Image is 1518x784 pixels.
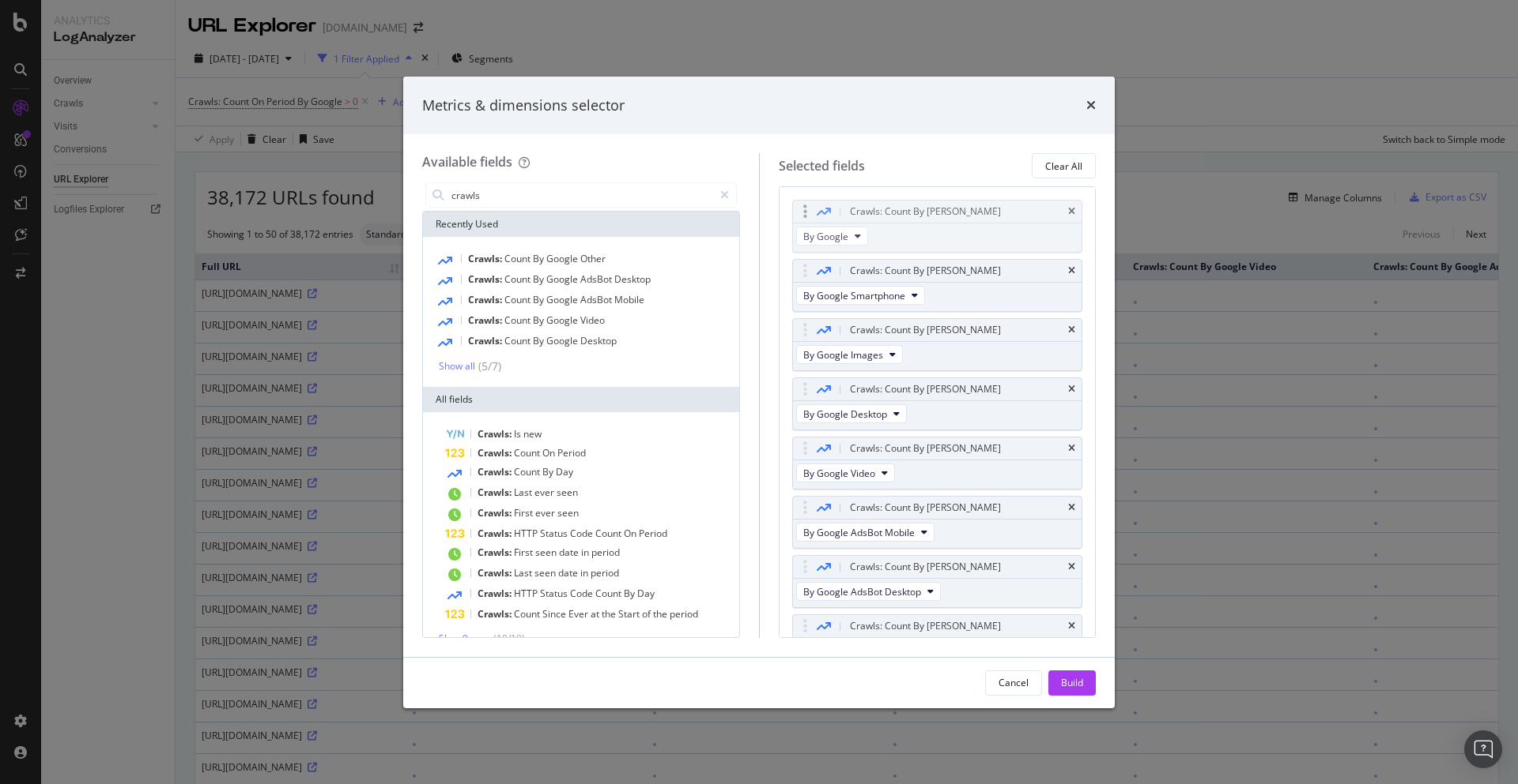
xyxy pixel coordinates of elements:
[803,407,887,421] span: By Google Desktop
[478,607,514,621] span: Crawls:
[803,289,905,302] span: By Google Smartphone
[985,670,1042,696] button: Cancel
[557,486,578,499] span: seen
[556,465,573,478] span: Day
[1086,96,1096,116] div: times
[478,427,514,441] span: Crawls:
[1464,730,1502,768] div: Open Intercom Messenger
[850,322,1001,338] div: Crawls: Count By [PERSON_NAME]
[779,157,865,175] div: Selected fields
[1048,670,1096,696] button: Build
[581,546,591,559] span: in
[468,272,504,286] span: Crawls:
[614,272,651,286] span: Desktop
[468,334,504,347] span: Crawls:
[534,486,557,499] span: ever
[478,486,514,499] span: Crawls:
[614,293,644,306] span: Mobile
[670,607,698,621] span: period
[514,506,535,520] span: First
[535,546,559,559] span: seen
[580,313,605,327] span: Video
[568,607,591,621] span: Ever
[792,200,1083,253] div: Crawls: Count By [PERSON_NAME]timesBy Google
[796,523,935,542] button: By Google AdsBot Mobile
[478,446,514,460] span: Crawls:
[542,607,568,621] span: Since
[423,212,739,237] div: Recently Used
[468,313,504,327] span: Crawls:
[639,527,667,540] span: Period
[803,467,875,480] span: By Google Video
[514,486,534,499] span: Last
[546,334,580,347] span: Google
[514,566,534,580] span: Last
[850,204,1001,219] div: Crawls: Count By [PERSON_NAME]
[450,183,713,207] input: Search by field name
[796,286,925,305] button: By Google Smartphone
[850,381,1001,397] div: Crawls: Count By [PERSON_NAME]
[580,566,591,580] span: in
[439,361,475,372] div: Show all
[570,587,595,600] span: Code
[534,566,558,580] span: seen
[999,676,1029,689] div: Cancel
[523,427,542,441] span: new
[533,252,546,265] span: By
[514,465,542,478] span: Count
[796,582,941,601] button: By Google AdsBot Desktop
[540,587,570,600] span: Status
[850,618,1001,634] div: Crawls: Count By [PERSON_NAME]
[504,272,533,286] span: Count
[792,614,1083,667] div: Crawls: Count By [PERSON_NAME]timesBy Google Other
[514,446,542,460] span: Count
[546,313,580,327] span: Google
[468,252,504,265] span: Crawls:
[542,465,556,478] span: By
[850,441,1001,456] div: Crawls: Count By [PERSON_NAME]
[514,546,535,559] span: First
[595,587,624,600] span: Count
[504,252,533,265] span: Count
[533,334,546,347] span: By
[637,587,655,600] span: Day
[1068,384,1075,394] div: times
[422,96,625,116] div: Metrics & dimensions selector
[580,252,606,265] span: Other
[514,427,523,441] span: Is
[546,252,580,265] span: Google
[792,318,1083,371] div: Crawls: Count By [PERSON_NAME]timesBy Google Images
[504,313,533,327] span: Count
[803,585,921,598] span: By Google AdsBot Desktop
[803,348,883,362] span: By Google Images
[602,607,618,621] span: the
[580,272,614,286] span: AdsBot
[850,263,1001,279] div: Crawls: Count By [PERSON_NAME]
[514,587,540,600] span: HTTP
[792,555,1083,608] div: Crawls: Count By [PERSON_NAME]timesBy Google AdsBot Desktop
[850,500,1001,516] div: Crawls: Count By [PERSON_NAME]
[1045,159,1082,173] div: Clear All
[792,437,1083,490] div: Crawls: Count By [PERSON_NAME]timesBy Google Video
[546,272,580,286] span: Google
[796,404,907,423] button: By Google Desktop
[1068,562,1075,572] div: times
[493,632,525,645] span: ( 10 / 19 )
[559,546,581,559] span: date
[546,293,580,306] span: Google
[850,559,1001,575] div: Crawls: Count By [PERSON_NAME]
[803,526,915,539] span: By Google AdsBot Mobile
[478,465,514,478] span: Crawls:
[624,527,639,540] span: On
[439,632,492,645] span: Show 9 more
[653,607,670,621] span: the
[624,587,637,600] span: By
[557,506,579,520] span: seen
[1032,153,1096,178] button: Clear All
[618,607,642,621] span: Start
[514,607,542,621] span: Count
[533,313,546,327] span: By
[580,293,614,306] span: AdsBot
[540,527,570,540] span: Status
[803,230,848,243] span: By Google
